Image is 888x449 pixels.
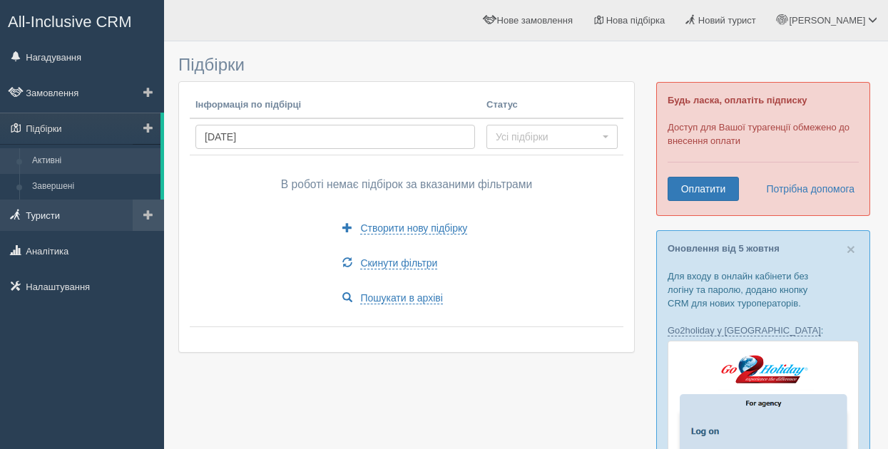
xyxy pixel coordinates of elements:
span: Новий турист [698,15,756,26]
p: В роботі немає підбірок за вказаними фільтрами [195,177,618,192]
a: Пошукати в архіві [333,286,452,310]
a: Оплатити [668,177,739,201]
p: Для входу в онлайн кабінети без логіну та паролю, додано кнопку CRM для нових туроператорів. [668,269,859,310]
span: [PERSON_NAME] [789,15,865,26]
span: Підбірки [178,55,245,74]
p: : [668,324,859,337]
th: Інформація по підбірці [190,93,481,118]
span: Створити нову підбірку [360,222,467,234]
span: Нова підбірка [606,15,665,26]
span: Скинути фільтри [360,257,437,269]
button: Усі підбірки [486,125,618,149]
th: Статус [481,93,623,118]
a: Оновлення від 5 жовтня [668,243,780,254]
a: Потрібна допомога [757,177,855,201]
a: Активні [26,148,160,174]
input: Пошук за країною або туристом [195,125,475,149]
span: × [847,241,855,257]
a: Go2holiday у [GEOGRAPHIC_DATA] [668,325,821,336]
a: Створити нову підбірку [333,216,477,240]
button: Close [847,242,855,257]
div: Доступ для Вашої турагенції обмежено до внесення оплати [656,82,870,216]
a: All-Inclusive CRM [1,1,163,40]
a: Завершені [26,174,160,200]
span: Усі підбірки [496,130,599,144]
b: Будь ласка, оплатіть підписку [668,95,807,105]
span: All-Inclusive CRM [8,13,132,31]
span: Нове замовлення [497,15,573,26]
a: Скинути фільтри [333,251,447,275]
span: Пошукати в архіві [360,292,443,304]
